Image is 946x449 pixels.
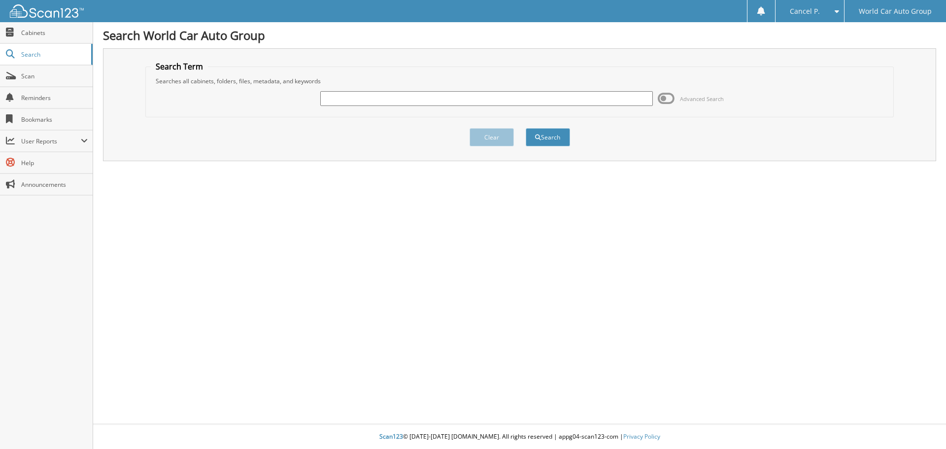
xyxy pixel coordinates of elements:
[103,27,936,43] h1: Search World Car Auto Group
[897,402,946,449] iframe: Chat Widget
[623,432,660,441] a: Privacy Policy
[21,159,88,167] span: Help
[21,50,86,59] span: Search
[790,8,820,14] span: Cancel P.
[21,94,88,102] span: Reminders
[526,128,570,146] button: Search
[151,77,889,85] div: Searches all cabinets, folders, files, metadata, and keywords
[21,72,88,80] span: Scan
[379,432,403,441] span: Scan123
[470,128,514,146] button: Clear
[10,4,84,18] img: scan123-logo-white.svg
[151,61,208,72] legend: Search Term
[859,8,932,14] span: World Car Auto Group
[21,180,88,189] span: Announcements
[93,425,946,449] div: © [DATE]-[DATE] [DOMAIN_NAME]. All rights reserved | appg04-scan123-com |
[21,137,81,145] span: User Reports
[21,115,88,124] span: Bookmarks
[21,29,88,37] span: Cabinets
[680,95,724,103] span: Advanced Search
